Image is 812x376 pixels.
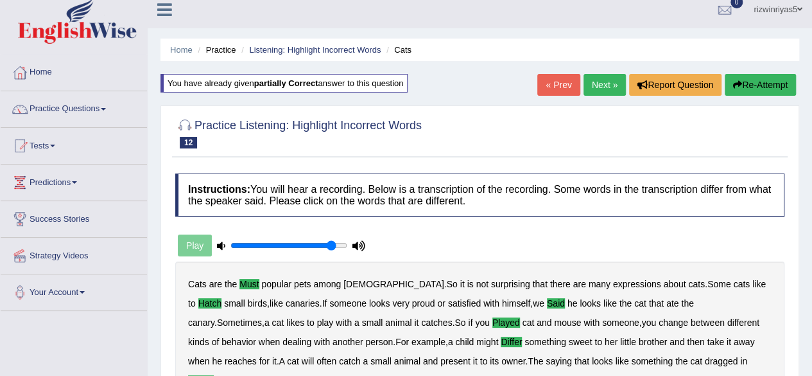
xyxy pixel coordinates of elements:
[313,279,341,289] b: among
[483,298,499,309] b: with
[649,298,664,309] b: that
[221,337,256,347] b: behavior
[532,279,547,289] b: that
[329,298,367,309] b: someone
[492,318,520,328] b: played
[264,318,270,328] b: a
[270,298,283,309] b: like
[546,356,571,366] b: saying
[248,298,267,309] b: birds
[641,318,656,328] b: you
[448,337,453,347] b: a
[365,337,393,347] b: person
[740,356,747,366] b: in
[537,318,551,328] b: and
[437,298,445,309] b: or
[272,356,277,366] b: it
[605,337,618,347] b: her
[620,337,636,347] b: little
[411,337,445,347] b: example
[594,337,602,347] b: to
[286,298,320,309] b: canaries
[707,279,731,289] b: Some
[524,337,566,347] b: something
[188,184,250,195] b: Instructions:
[369,298,390,309] b: looks
[522,318,534,328] b: cat
[583,318,600,328] b: with
[209,279,222,289] b: are
[394,356,420,366] b: animal
[490,356,499,366] b: its
[480,356,488,366] b: to
[447,279,458,289] b: So
[448,298,481,309] b: satisfied
[573,279,586,289] b: are
[282,337,311,347] b: dealing
[501,356,525,366] b: owner
[423,356,438,366] b: and
[322,298,327,309] b: If
[467,279,473,289] b: is
[370,356,392,366] b: small
[705,356,738,366] b: dragged
[752,279,766,289] b: like
[476,337,498,347] b: might
[317,318,334,328] b: play
[188,298,196,309] b: to
[537,74,580,96] a: « Prev
[663,279,686,289] b: about
[687,337,704,347] b: then
[615,356,628,366] b: like
[631,356,673,366] b: something
[455,337,474,347] b: child
[1,274,147,307] a: Your Account
[259,356,270,366] b: for
[533,298,544,309] b: we
[691,318,725,328] b: between
[634,298,646,309] b: cat
[454,318,465,328] b: So
[475,318,490,328] b: you
[528,356,543,366] b: The
[733,279,750,289] b: cats
[412,298,435,309] b: proud
[188,279,207,289] b: Cats
[1,165,147,197] a: Predictions
[592,356,613,366] b: looks
[613,279,661,289] b: expressions
[307,318,315,328] b: to
[669,337,684,347] b: and
[224,298,245,309] b: small
[675,356,687,366] b: the
[217,318,262,328] b: Sometimes
[254,78,318,88] b: partially correct
[362,318,383,328] b: small
[383,44,411,56] li: Cats
[333,337,363,347] b: another
[727,337,731,347] b: it
[707,337,723,347] b: take
[198,298,222,309] b: hatch
[188,318,214,328] b: canary
[589,279,610,289] b: many
[180,137,197,148] span: 12
[468,318,472,328] b: if
[212,337,220,347] b: of
[272,318,284,328] b: cat
[414,318,419,328] b: it
[501,337,522,347] b: differ
[302,356,314,366] b: will
[1,55,147,87] a: Home
[385,318,411,328] b: animal
[314,337,330,347] b: with
[681,298,693,309] b: the
[1,128,147,160] a: Tests
[395,337,409,347] b: For
[287,356,299,366] b: cat
[603,298,617,309] b: like
[659,318,688,328] b: change
[629,74,721,96] button: Report Question
[194,44,236,56] li: Practice
[666,298,678,309] b: ate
